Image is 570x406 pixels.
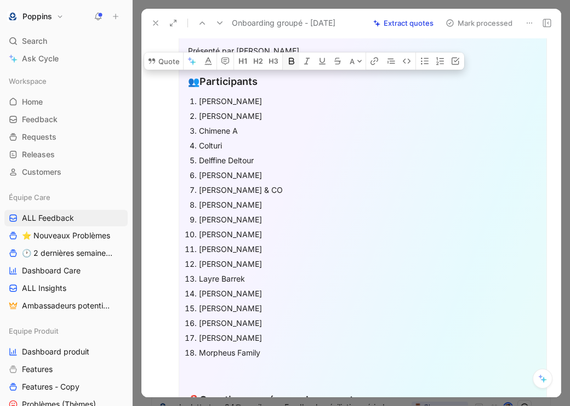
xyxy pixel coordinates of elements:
[22,213,74,224] span: ALL Feedback
[7,11,18,22] img: Poppins
[22,265,81,276] span: Dashboard Care
[441,15,517,31] button: Mark processed
[22,52,59,65] span: Ask Cycle
[4,280,128,296] a: ALL Insights
[4,361,128,378] a: Features
[22,346,89,357] span: Dashboard produit
[199,228,538,240] div: [PERSON_NAME]
[199,155,538,166] div: Delffine Deltour
[4,344,128,360] a: Dashboard produit
[9,76,47,87] span: Workspace
[4,146,128,163] a: Releases
[4,33,128,49] div: Search
[4,189,128,314] div: Équipe CareALL Feedback⭐ Nouveaux Problèmes🕐 2 dernières semaines - OccurencesDashboard CareALL I...
[144,52,183,70] button: Quote
[9,192,50,203] span: Équipe Care
[22,35,47,48] span: Search
[22,12,52,21] h1: Poppins
[4,189,128,205] div: Équipe Care
[368,15,438,31] button: Extract quotes
[199,243,538,255] div: [PERSON_NAME]
[9,325,59,336] span: Equipe Produit
[22,381,79,392] span: Features - Copy
[4,323,128,339] div: Equipe Produit
[22,248,116,259] span: 🕐 2 dernières semaines - Occurences
[4,262,128,279] a: Dashboard Care
[4,164,128,180] a: Customers
[199,332,538,344] div: [PERSON_NAME]
[22,149,55,160] span: Releases
[199,140,538,151] div: Colturi
[199,95,538,107] div: [PERSON_NAME]
[199,199,538,210] div: [PERSON_NAME]
[4,227,128,244] a: ⭐ Nouveaux Problèmes
[4,111,128,128] a: Feedback
[199,258,538,270] div: [PERSON_NAME]
[188,394,200,405] span: ❓
[199,347,538,358] div: Morpheus Family
[22,114,58,125] span: Feedback
[346,52,366,70] button: A
[199,288,538,299] div: [PERSON_NAME]
[22,300,112,311] span: Ambassadeurs potentiels
[4,298,128,314] a: Ambassadeurs potentiels
[199,169,538,181] div: [PERSON_NAME]
[4,94,128,110] a: Home
[199,110,538,122] div: [PERSON_NAME]
[4,73,128,89] div: Workspace
[199,214,538,225] div: [PERSON_NAME]
[188,76,200,87] span: 👥
[22,131,56,142] span: Requests
[22,167,61,178] span: Customers
[4,50,128,67] a: Ask Cycle
[22,96,43,107] span: Home
[199,184,538,196] div: [PERSON_NAME] & CO
[232,16,335,30] span: Onboarding groupé - [DATE]
[4,9,66,24] button: PoppinsPoppins
[22,283,66,294] span: ALL Insights
[22,364,53,375] span: Features
[199,273,538,284] div: Layre Barrek
[188,74,538,89] div: Participants
[199,125,538,136] div: Chimene A
[199,302,538,314] div: [PERSON_NAME]
[4,245,128,261] a: 🕐 2 dernières semaines - Occurences
[4,379,128,395] a: Features - Copy
[4,129,128,145] a: Requests
[22,230,110,241] span: ⭐ Nouveaux Problèmes
[4,210,128,226] a: ALL Feedback
[188,45,538,56] div: Présenté par [PERSON_NAME]
[199,317,538,329] div: [PERSON_NAME]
